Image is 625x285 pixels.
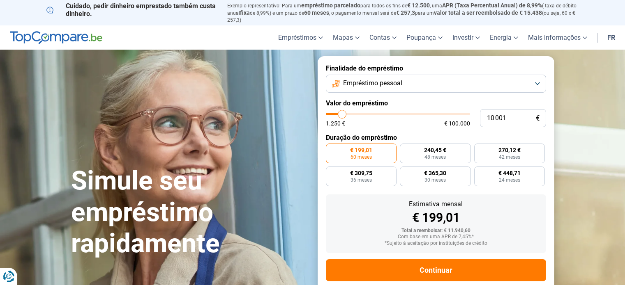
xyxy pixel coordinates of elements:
[415,10,434,16] font: para um
[490,34,512,41] font: Energia
[326,134,397,141] font: Duração do empréstimo
[407,2,430,9] font: € 12.500
[424,170,446,176] font: € 365,30
[444,120,470,127] font: € 100.000
[398,234,474,239] font: Com base em uma APR de 7,45%*
[351,177,372,183] font: 36 meses
[434,9,542,16] font: valor total a ser reembolsado de € 15.438
[329,10,396,16] font: , o pagamento mensal será de
[485,25,523,50] a: Energia
[602,25,620,50] a: fr
[350,147,372,153] font: € 199,01
[424,154,446,160] font: 48 meses
[304,9,329,16] font: 60 meses
[498,147,521,153] font: 270,12 €
[406,34,436,41] font: Poupança
[227,3,577,16] font: ( taxa de débito anual
[523,25,592,50] a: Mais informações
[273,25,328,50] a: Empréstimos
[328,25,364,50] a: Mapas
[227,3,301,9] font: Exemplo representativo: Para um
[351,154,372,160] font: 60 meses
[301,2,360,9] font: empréstimo parcelado
[430,3,442,9] font: , uma
[452,34,473,41] font: Investir
[66,2,216,18] font: Cuidado, pedir dinheiro emprestado também custa dinheiro.
[326,120,345,127] font: 1.250 €
[278,34,316,41] font: Empréstimos
[250,10,304,16] font: de 8,99%) e um prazo de
[409,200,463,208] font: Estimativa mensal
[424,147,446,153] font: 240,45 €
[326,259,546,281] button: Continuar
[343,79,402,87] font: Empréstimo pessoal
[385,240,487,246] font: *Sujeito à aceitação por instituições de crédito
[71,165,220,259] font: Simule seu empréstimo rapidamente
[326,75,546,93] button: Empréstimo pessoal
[401,25,447,50] a: Poupança
[360,3,407,9] font: para todos os fins de
[424,177,446,183] font: 30 meses
[350,170,372,176] font: € 309,75
[369,34,390,41] font: Contas
[240,9,250,16] font: fixa
[412,210,460,225] font: € 199,01
[326,99,388,107] font: Valor do empréstimo
[396,9,415,16] font: € 257,3
[364,25,401,50] a: Contas
[607,34,615,41] font: fr
[498,170,521,176] font: € 448,71
[10,31,102,44] img: TopCompare
[528,34,581,41] font: Mais informações
[536,114,540,122] font: €
[333,34,353,41] font: Mapas
[442,2,542,9] font: APR (Taxa Percentual Anual) de 8,99%
[499,154,520,160] font: 42 meses
[447,25,485,50] a: Investir
[227,10,575,23] font: (ou seja, 60 x € 257,3)
[420,266,452,274] font: Continuar
[401,228,470,233] font: Total a reembolsar: € 11.940,60
[499,177,520,183] font: 24 meses
[326,64,403,72] font: Finalidade do empréstimo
